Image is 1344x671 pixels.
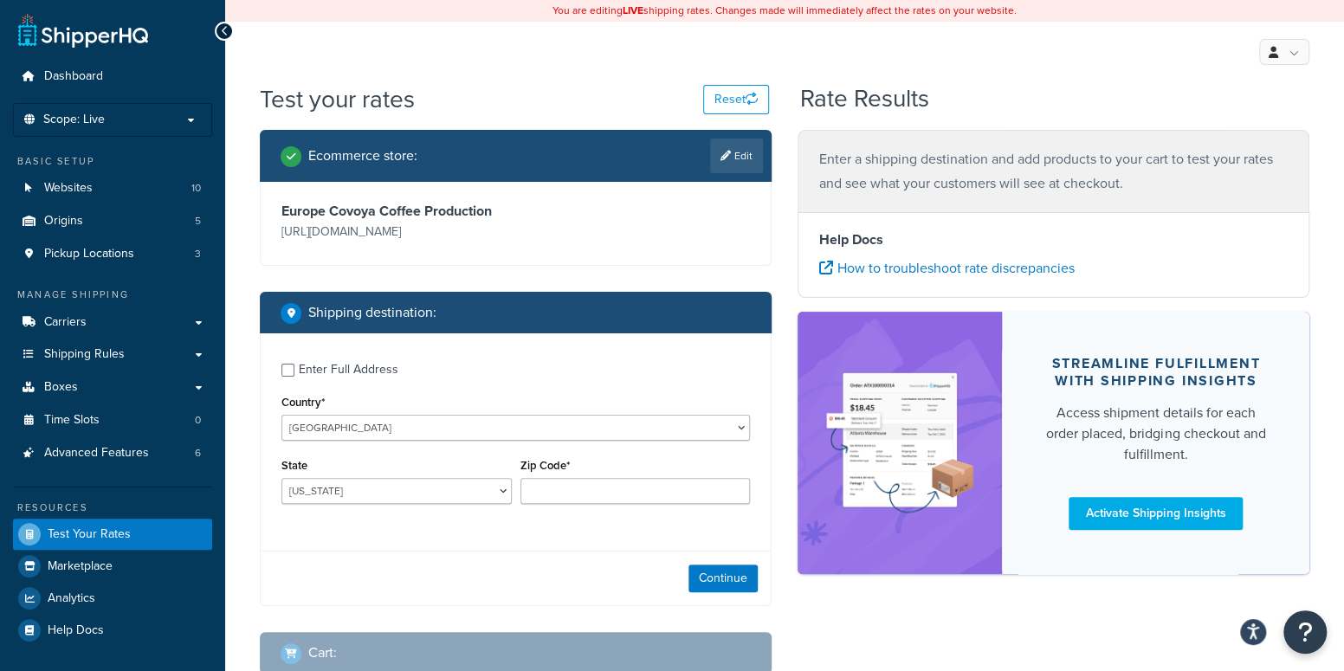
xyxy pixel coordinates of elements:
[44,347,125,362] span: Shipping Rules
[13,172,212,204] li: Websites
[308,645,337,661] h2: Cart :
[13,172,212,204] a: Websites10
[299,358,398,382] div: Enter Full Address
[13,205,212,237] a: Origins5
[48,527,131,542] span: Test Your Rates
[1044,355,1268,390] div: Streamline Fulfillment with Shipping Insights
[520,459,570,472] label: Zip Code*
[688,565,758,592] button: Continue
[13,583,212,614] a: Analytics
[44,315,87,330] span: Carriers
[44,446,149,461] span: Advanced Features
[191,181,201,196] span: 10
[44,181,93,196] span: Websites
[48,591,95,606] span: Analytics
[13,154,212,169] div: Basic Setup
[819,147,1288,196] p: Enter a shipping destination and add products to your cart to test your rates and see what your c...
[48,559,113,574] span: Marketplace
[13,404,212,436] a: Time Slots0
[710,139,763,173] a: Edit
[1069,497,1243,530] a: Activate Shipping Insights
[703,85,769,114] button: Reset
[824,338,976,547] img: feature-image-si-e24932ea9b9fcd0ff835db86be1ff8d589347e8876e1638d903ea230a36726be.png
[13,287,212,302] div: Manage Shipping
[195,214,201,229] span: 5
[48,623,104,638] span: Help Docs
[13,404,212,436] li: Time Slots
[281,203,512,220] h3: Europe Covoya Coffee Production
[13,371,212,403] a: Boxes
[13,437,212,469] a: Advanced Features6
[13,551,212,582] a: Marketplace
[281,364,294,377] input: Enter Full Address
[281,220,512,244] p: [URL][DOMAIN_NAME]
[195,413,201,428] span: 0
[13,306,212,339] a: Carriers
[44,413,100,428] span: Time Slots
[43,113,105,127] span: Scope: Live
[44,247,134,261] span: Pickup Locations
[195,247,201,261] span: 3
[1044,403,1268,465] div: Access shipment details for each order placed, bridging checkout and fulfillment.
[13,61,212,93] a: Dashboard
[308,305,436,320] h2: Shipping destination :
[281,396,325,409] label: Country*
[308,148,417,164] h2: Ecommerce store :
[1283,610,1327,654] button: Open Resource Center
[44,69,103,84] span: Dashboard
[260,82,415,116] h1: Test your rates
[623,3,643,18] b: LIVE
[819,258,1075,278] a: How to troubleshoot rate discrepancies
[800,86,929,113] h2: Rate Results
[13,339,212,371] a: Shipping Rules
[13,615,212,646] a: Help Docs
[13,205,212,237] li: Origins
[13,238,212,270] a: Pickup Locations3
[195,446,201,461] span: 6
[819,229,1288,250] h4: Help Docs
[44,380,78,395] span: Boxes
[13,238,212,270] li: Pickup Locations
[13,437,212,469] li: Advanced Features
[13,500,212,515] div: Resources
[281,459,307,472] label: State
[13,519,212,550] a: Test Your Rates
[44,214,83,229] span: Origins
